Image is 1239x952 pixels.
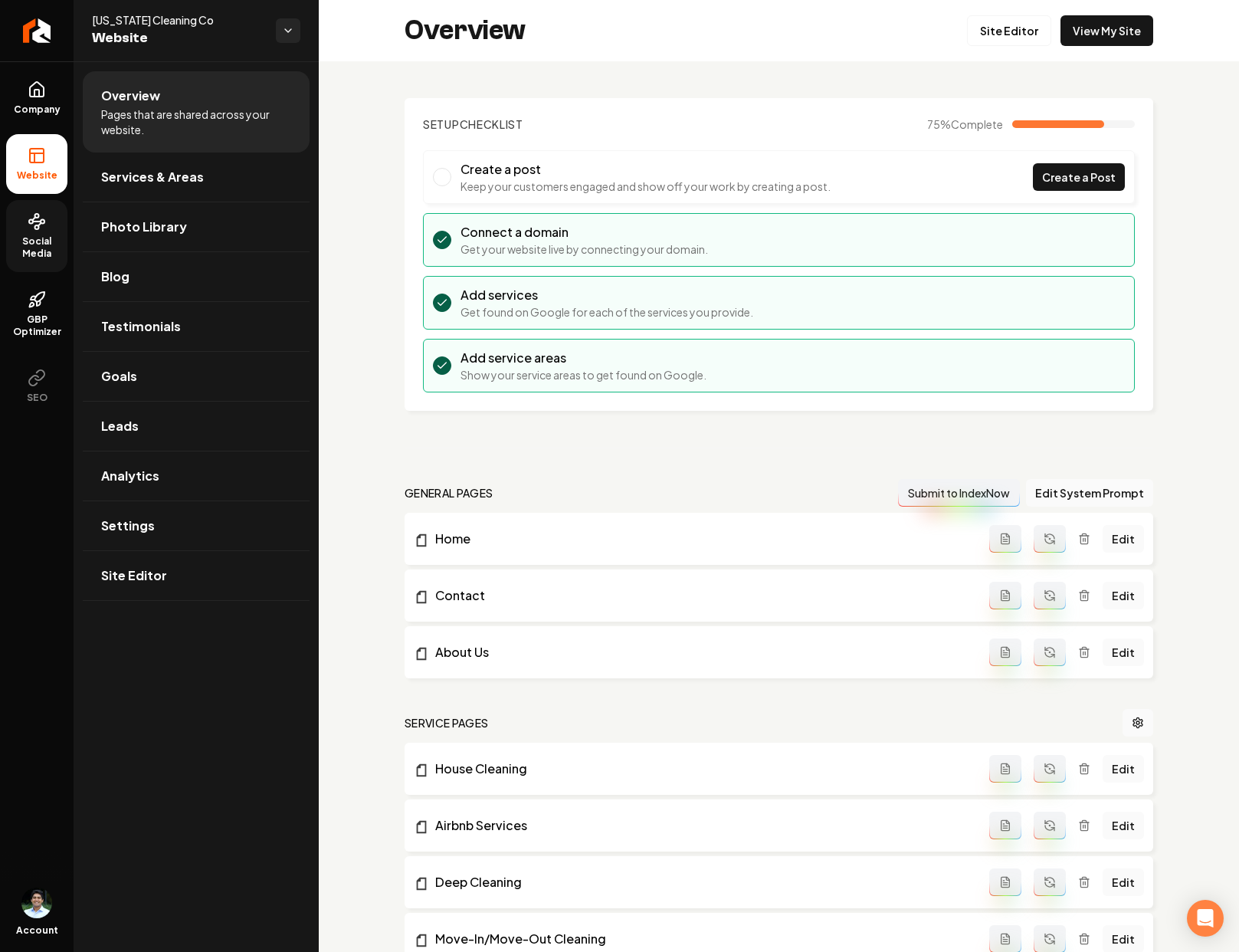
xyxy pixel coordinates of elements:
a: Home [414,530,989,548]
h2: general pages [405,485,493,501]
a: Edit [1103,525,1144,553]
span: Analytics [101,467,159,485]
p: Show your service areas to get found on Google. [461,367,706,382]
h3: Connect a domain [461,223,708,241]
span: Complete [951,117,1003,131]
a: Contact [414,586,989,605]
h3: Create a post [461,160,831,179]
a: Site Editor [967,15,1051,46]
button: Add admin page prompt [989,812,1021,839]
span: Services & Areas [101,168,204,186]
a: Edit [1103,868,1144,896]
a: Goals [83,352,310,401]
div: Open Intercom Messenger [1187,900,1224,937]
a: Airbnb Services [414,816,989,835]
span: [US_STATE] Cleaning Co [92,12,264,28]
a: Testimonials [83,302,310,351]
a: Edit [1103,638,1144,666]
span: Leads [101,417,139,435]
img: Rebolt Logo [23,18,51,43]
a: View My Site [1060,15,1153,46]
span: Website [11,169,64,182]
h3: Add service areas [461,349,706,367]
span: Account [16,924,58,937]
span: Settings [101,517,155,535]
span: Website [92,28,264,49]
button: SEO [6,356,67,416]
h2: Checklist [423,117,523,132]
span: 75 % [927,117,1003,132]
span: Testimonials [101,317,181,336]
button: Open user button [21,888,52,918]
a: Social Media [6,200,67,272]
a: Settings [83,501,310,550]
span: Goals [101,367,137,386]
h2: Service Pages [405,715,489,730]
span: Social Media [6,235,67,260]
span: Pages that are shared across your website. [101,107,291,137]
span: Blog [101,268,129,286]
span: Overview [101,87,160,105]
span: Photo Library [101,218,187,236]
a: Move-In/Move-Out Cleaning [414,930,989,948]
a: House Cleaning [414,760,989,778]
a: Create a Post [1033,163,1125,191]
a: Blog [83,252,310,301]
span: Setup [423,117,460,131]
button: Add admin page prompt [989,755,1021,783]
button: Add admin page prompt [989,868,1021,896]
p: Keep your customers engaged and show off your work by creating a post. [461,179,831,194]
span: GBP Optimizer [6,314,67,338]
h3: Add services [461,286,753,304]
a: Site Editor [83,551,310,600]
span: Company [8,103,67,116]
img: Arwin Rahmatpanah [21,888,52,918]
a: Services & Areas [83,153,310,202]
a: Deep Cleaning [414,873,989,891]
a: About Us [414,643,989,661]
span: Create a Post [1042,169,1116,185]
button: Submit to IndexNow [898,479,1020,507]
a: Leads [83,402,310,451]
button: Edit System Prompt [1026,479,1153,507]
h2: Overview [405,15,526,46]
button: Add admin page prompt [989,525,1021,553]
button: Add admin page prompt [989,638,1021,666]
a: Company [6,68,67,128]
a: Analytics [83,451,310,501]
span: Site Editor [101,566,167,585]
p: Get found on Google for each of the services you provide. [461,304,753,320]
a: Edit [1103,812,1144,839]
a: Edit [1103,582,1144,609]
a: Edit [1103,755,1144,783]
button: Add admin page prompt [989,582,1021,609]
span: SEO [21,392,54,404]
a: Photo Library [83,202,310,251]
a: GBP Optimizer [6,278,67,350]
p: Get your website live by connecting your domain. [461,241,708,257]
